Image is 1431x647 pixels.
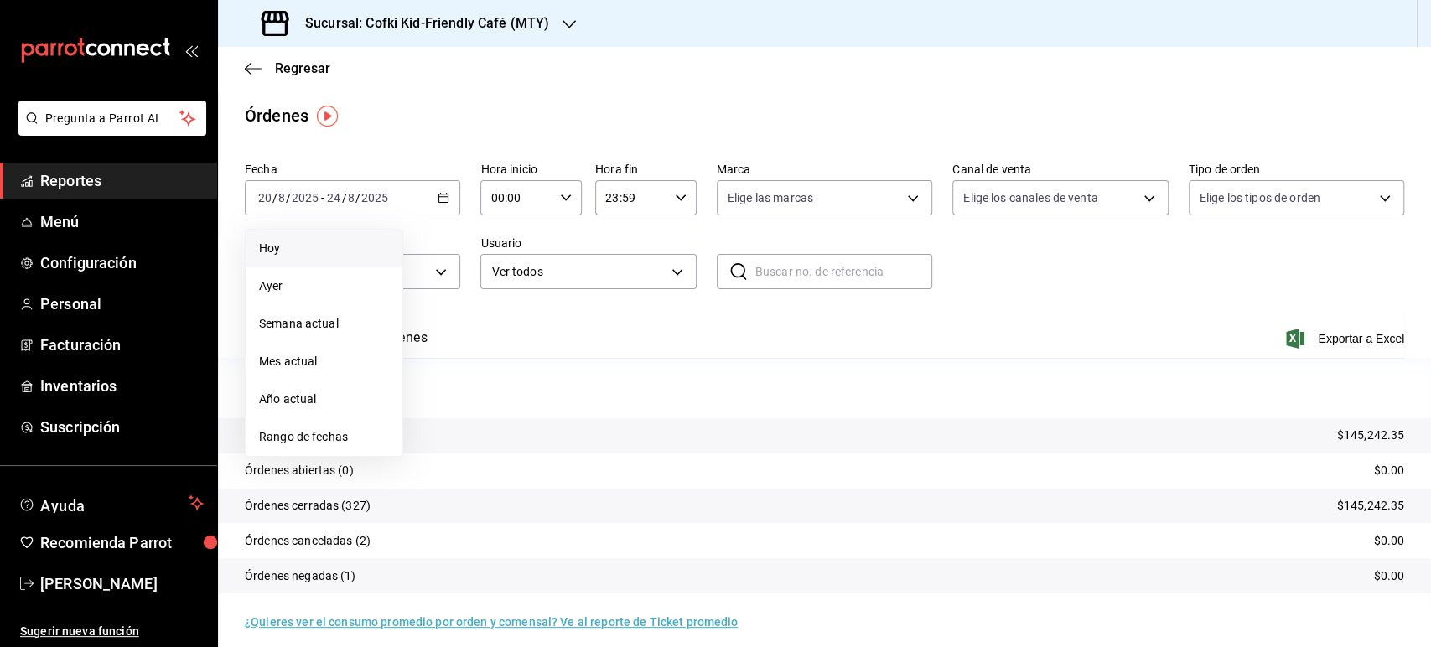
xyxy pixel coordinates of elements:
input: -- [326,191,341,204]
input: -- [347,191,355,204]
a: ¿Quieres ver el consumo promedio por orden y comensal? Ve al reporte de Ticket promedio [245,615,738,629]
label: Tipo de orden [1189,163,1404,175]
p: $0.00 [1373,567,1404,585]
span: Rango de fechas [259,428,389,446]
input: -- [277,191,286,204]
span: Elige los tipos de orden [1200,189,1320,206]
p: Órdenes negadas (1) [245,567,356,585]
div: Órdenes [245,103,308,128]
span: Configuración [40,251,204,274]
span: Menú [40,210,204,233]
span: Reportes [40,169,204,192]
span: Ayer [259,277,389,295]
span: Semana actual [259,315,389,333]
p: $0.00 [1373,532,1404,550]
span: Mes actual [259,353,389,370]
span: Ver todos [491,263,665,281]
label: Hora inicio [480,163,582,175]
label: Fecha [245,163,460,175]
span: Facturación [40,334,204,356]
span: Personal [40,292,204,315]
span: Ayuda [40,493,182,513]
button: Pregunta a Parrot AI [18,101,206,136]
p: Resumen [245,378,1404,398]
span: / [286,191,291,204]
input: -- [257,191,272,204]
p: $145,242.35 [1337,427,1404,444]
p: Órdenes cerradas (327) [245,497,371,515]
button: Regresar [245,60,330,76]
p: $0.00 [1373,462,1404,479]
a: Pregunta a Parrot AI [12,122,206,139]
button: Exportar a Excel [1289,329,1404,349]
label: Canal de venta [952,163,1168,175]
label: Usuario [480,237,696,249]
span: [PERSON_NAME] [40,572,204,595]
span: Hoy [259,240,389,257]
span: Elige los canales de venta [963,189,1097,206]
button: open_drawer_menu [184,44,198,57]
span: Año actual [259,391,389,408]
label: Marca [717,163,932,175]
p: Órdenes abiertas (0) [245,462,354,479]
span: Suscripción [40,416,204,438]
p: Órdenes canceladas (2) [245,532,371,550]
span: Elige las marcas [728,189,813,206]
span: / [355,191,360,204]
span: Recomienda Parrot [40,531,204,554]
input: ---- [291,191,319,204]
input: Buscar no. de referencia [755,255,932,288]
input: ---- [360,191,389,204]
img: Tooltip marker [317,106,338,127]
span: Pregunta a Parrot AI [45,110,180,127]
span: Sugerir nueva función [20,623,204,640]
h3: Sucursal: Cofki Kid-Friendly Café (MTY) [292,13,549,34]
span: Regresar [275,60,330,76]
span: - [321,191,324,204]
span: Inventarios [40,375,204,397]
span: / [341,191,346,204]
label: Hora fin [595,163,697,175]
span: / [272,191,277,204]
p: $145,242.35 [1337,497,1404,515]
